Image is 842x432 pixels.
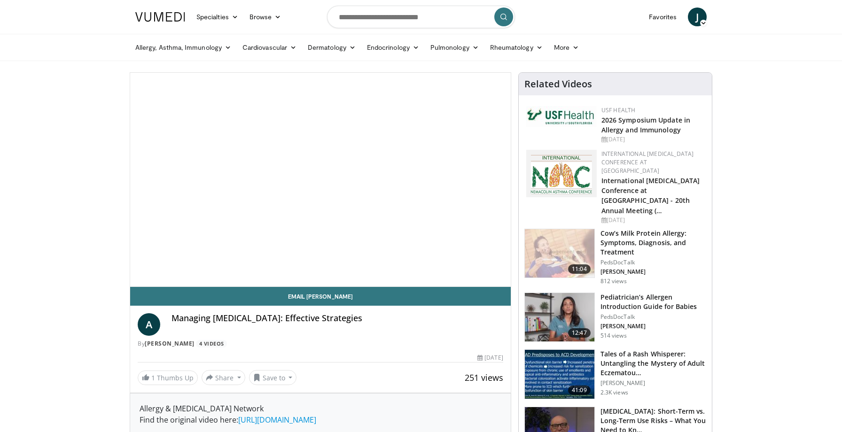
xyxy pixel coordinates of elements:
[526,150,597,197] img: 9485e4e4-7c5e-4f02-b036-ba13241ea18b.png.150x105_q85_autocrop_double_scale_upscale_version-0.2.png
[600,379,706,387] p: [PERSON_NAME]
[601,135,704,144] div: [DATE]
[130,287,511,306] a: Email [PERSON_NAME]
[151,373,155,382] span: 1
[525,229,594,278] img: a277380e-40b7-4f15-ab00-788b20d9d5d9.150x105_q85_crop-smart_upscale.jpg
[465,372,503,383] span: 251 views
[525,293,594,342] img: 996d9bbe-63a3-457c-bdd3-3cecb4430d3c.150x105_q85_crop-smart_upscale.jpg
[600,293,706,311] h3: Pediatrician’s Allergen Introduction Guide for Babies
[524,293,706,342] a: 12:47 Pediatrician’s Allergen Introduction Guide for Babies PedsDocTalk [PERSON_NAME] 514 views
[600,323,706,330] p: [PERSON_NAME]
[302,38,361,57] a: Dermatology
[477,354,503,362] div: [DATE]
[237,38,302,57] a: Cardiovascular
[196,340,227,348] a: 4 Videos
[600,389,628,396] p: 2.3K views
[524,229,706,285] a: 11:04 Cow’s Milk Protein Allergy: Symptoms, Diagnosis, and Treatment PedsDocTalk [PERSON_NAME] 81...
[130,38,237,57] a: Allergy, Asthma, Immunology
[600,278,627,285] p: 812 views
[601,150,694,175] a: International [MEDICAL_DATA] Conference at [GEOGRAPHIC_DATA]
[425,38,484,57] a: Pulmonology
[202,370,245,385] button: Share
[138,370,198,385] a: 1 Thumbs Up
[249,370,297,385] button: Save to
[568,386,591,395] span: 41:09
[548,38,585,57] a: More
[600,349,706,378] h3: Tales of a Rash Whisperer: Untangling the Mystery of Adult Eczematou…
[601,216,704,224] div: [DATE]
[130,73,511,287] video-js: Video Player
[524,349,706,399] a: 41:09 Tales of a Rash Whisperer: Untangling the Mystery of Adult Eczematou… [PERSON_NAME] 2.3K views
[601,116,690,134] a: 2026 Symposium Update in Allergy and Immunology
[135,12,185,22] img: VuMedi Logo
[568,328,591,338] span: 12:47
[191,8,244,26] a: Specialties
[244,8,287,26] a: Browse
[138,339,503,348] div: By
[140,403,501,425] div: Allergy & [MEDICAL_DATA] Network Find the original video here:
[238,415,316,425] a: [URL][DOMAIN_NAME]
[484,38,548,57] a: Rheumatology
[145,339,195,347] a: [PERSON_NAME]
[568,264,591,274] span: 11:04
[524,78,592,90] h4: Related Videos
[600,332,627,339] p: 514 views
[688,8,707,26] a: J
[172,313,503,324] h4: Managing [MEDICAL_DATA]: Effective Strategies
[600,259,706,266] p: PedsDocTalk
[361,38,425,57] a: Endocrinology
[138,313,160,336] a: A
[600,229,706,257] h3: Cow’s Milk Protein Allergy: Symptoms, Diagnosis, and Treatment
[600,313,706,321] p: PedsDocTalk
[601,106,636,114] a: USF Health
[525,350,594,399] img: 27863995-04ac-45d5-b951-0af277dc196d.150x105_q85_crop-smart_upscale.jpg
[526,106,597,127] img: 6ba8804a-8538-4002-95e7-a8f8012d4a11.png.150x105_q85_autocrop_double_scale_upscale_version-0.2.jpg
[601,176,700,215] a: International [MEDICAL_DATA] Conference at [GEOGRAPHIC_DATA] - 20th Annual Meeting (…
[643,8,682,26] a: Favorites
[600,268,706,276] p: [PERSON_NAME]
[327,6,515,28] input: Search topics, interventions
